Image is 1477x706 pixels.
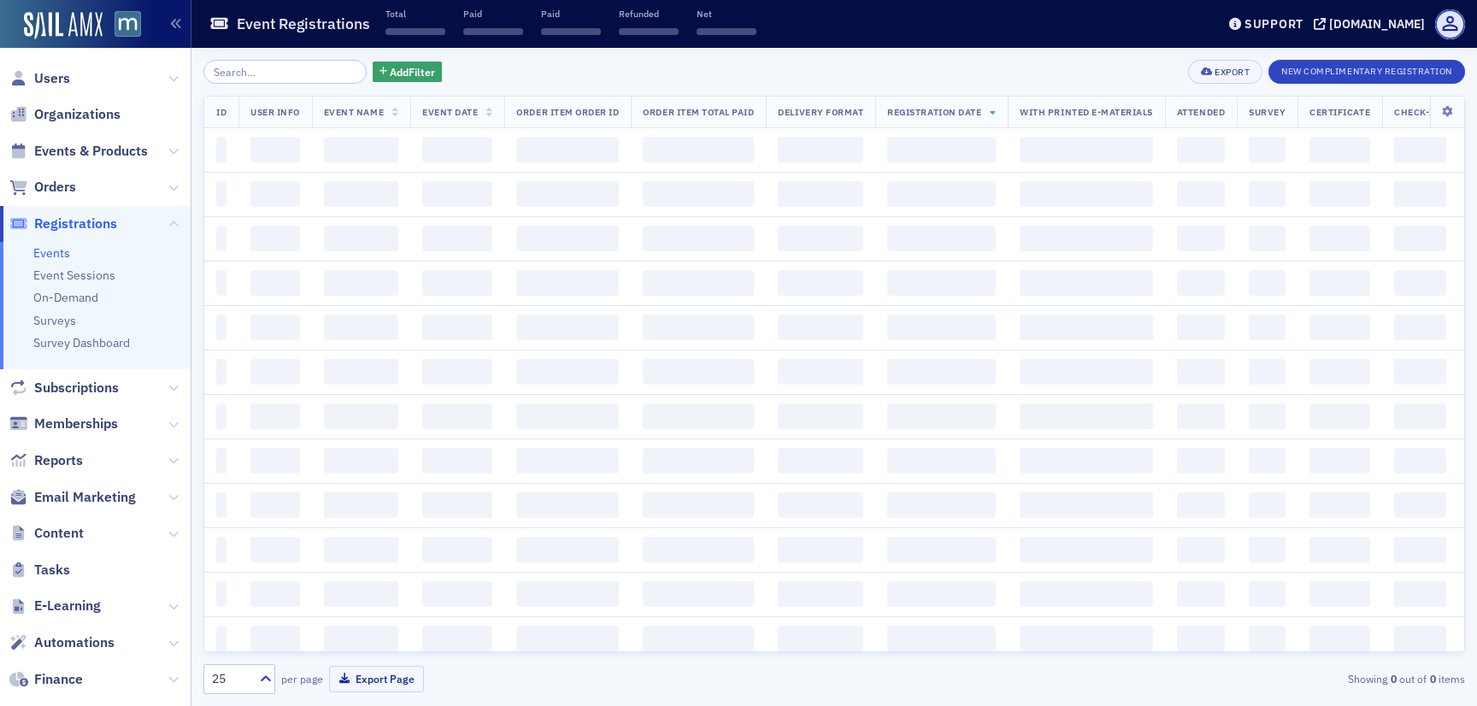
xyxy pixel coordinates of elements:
[9,597,101,615] a: E-Learning
[1020,537,1153,562] span: ‌
[778,359,863,385] span: ‌
[115,11,141,38] img: SailAMX
[9,142,148,161] a: Events & Products
[1188,60,1262,84] button: Export
[643,226,754,251] span: ‌
[9,633,115,652] a: Automations
[422,106,478,118] span: Event Date
[1394,537,1446,562] span: ‌
[516,537,619,562] span: ‌
[422,403,492,429] span: ‌
[1309,270,1370,296] span: ‌
[516,403,619,429] span: ‌
[1329,16,1425,32] div: [DOMAIN_NAME]
[1249,581,1286,607] span: ‌
[216,270,227,296] span: ‌
[1056,671,1465,686] div: Showing out of items
[778,226,863,251] span: ‌
[1387,671,1399,686] strong: 0
[516,359,619,385] span: ‌
[34,415,118,433] span: Memberships
[34,215,117,233] span: Registrations
[422,315,492,340] span: ‌
[250,403,300,429] span: ‌
[778,181,863,207] span: ‌
[1020,448,1153,474] span: ‌
[324,106,384,118] span: Event Name
[1020,581,1153,607] span: ‌
[422,492,492,518] span: ‌
[1309,581,1370,607] span: ‌
[887,137,996,162] span: ‌
[643,403,754,429] span: ‌
[24,12,103,39] img: SailAMX
[250,626,300,651] span: ‌
[619,8,679,20] p: Refunded
[887,181,996,207] span: ‌
[887,270,996,296] span: ‌
[1177,492,1225,518] span: ‌
[422,270,492,296] span: ‌
[1177,537,1225,562] span: ‌
[643,581,754,607] span: ‌
[1020,359,1153,385] span: ‌
[34,561,70,580] span: Tasks
[643,181,754,207] span: ‌
[516,626,619,651] span: ‌
[516,181,619,207] span: ‌
[422,137,492,162] span: ‌
[1249,270,1286,296] span: ‌
[887,626,996,651] span: ‌
[281,671,323,686] label: per page
[643,492,754,518] span: ‌
[1215,68,1250,77] div: Export
[34,488,136,507] span: Email Marketing
[34,379,119,397] span: Subscriptions
[643,537,754,562] span: ‌
[887,581,996,607] span: ‌
[216,492,227,518] span: ‌
[516,492,619,518] span: ‌
[324,315,398,340] span: ‌
[250,492,300,518] span: ‌
[643,359,754,385] span: ‌
[778,403,863,429] span: ‌
[1314,18,1431,30] button: [DOMAIN_NAME]
[1020,137,1153,162] span: ‌
[1394,626,1446,651] span: ‌
[324,581,398,607] span: ‌
[324,626,398,651] span: ‌
[324,226,398,251] span: ‌
[1020,270,1153,296] span: ‌
[373,62,443,83] button: AddFilter
[516,226,619,251] span: ‌
[34,597,101,615] span: E-Learning
[203,60,367,84] input: Search…
[463,28,523,35] span: ‌
[103,11,141,40] a: View Homepage
[1268,60,1465,84] button: New Complimentary Registration
[216,448,227,474] span: ‌
[1020,106,1153,118] span: With Printed E-Materials
[778,626,863,651] span: ‌
[778,315,863,340] span: ‌
[9,215,117,233] a: Registrations
[1245,16,1303,32] div: Support
[1394,315,1446,340] span: ‌
[1394,226,1446,251] span: ‌
[9,415,118,433] a: Memberships
[216,315,227,340] span: ‌
[516,270,619,296] span: ‌
[1394,270,1446,296] span: ‌
[33,268,115,283] a: Event Sessions
[516,106,619,118] span: Order Item Order ID
[422,626,492,651] span: ‌
[697,8,756,20] p: Net
[1020,492,1153,518] span: ‌
[216,137,227,162] span: ‌
[887,315,996,340] span: ‌
[1177,270,1225,296] span: ‌
[250,137,300,162] span: ‌
[34,670,83,689] span: Finance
